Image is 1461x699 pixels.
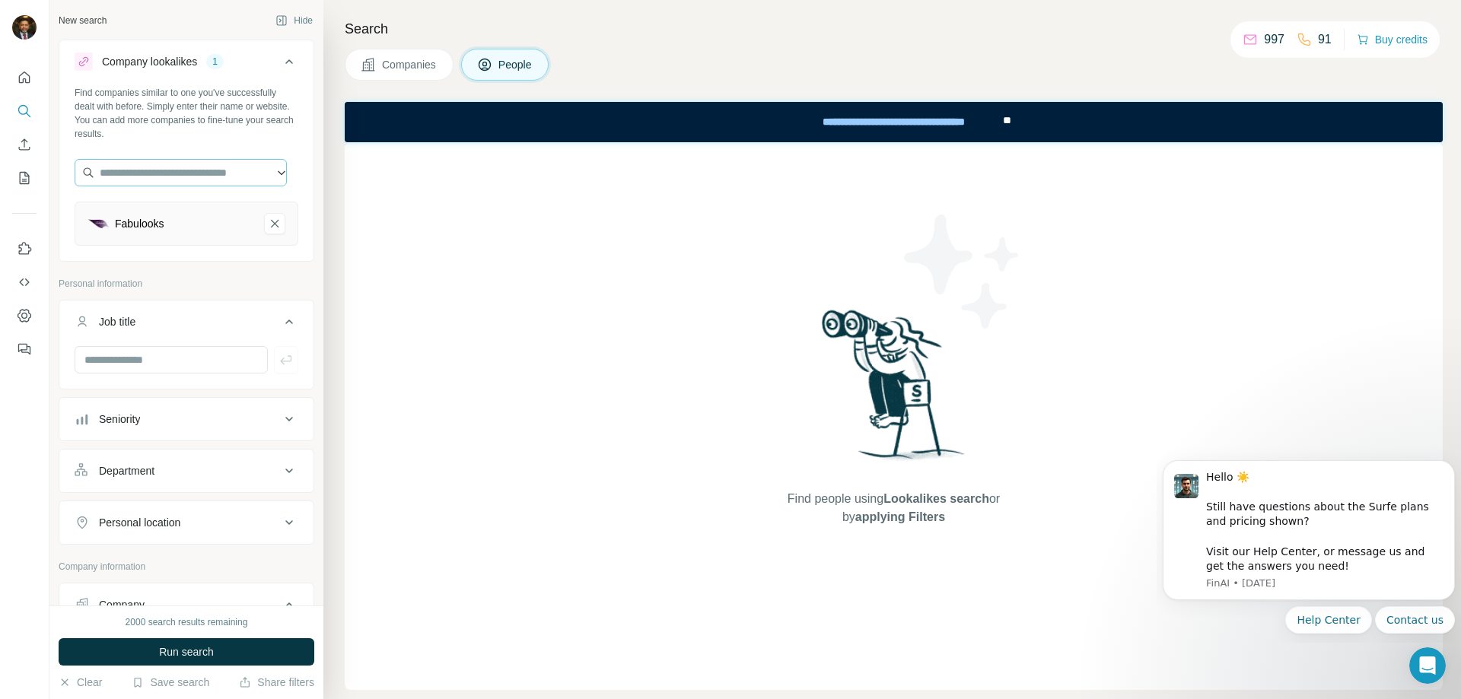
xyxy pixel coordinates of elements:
[498,57,533,72] span: People
[59,303,314,346] button: Job title
[102,54,197,69] div: Company lookalikes
[345,18,1443,40] h4: Search
[59,638,314,666] button: Run search
[59,504,314,541] button: Personal location
[59,675,102,690] button: Clear
[12,302,37,329] button: Dashboard
[12,235,37,262] button: Use Surfe on LinkedIn
[99,463,154,478] div: Department
[59,401,314,437] button: Seniority
[12,97,37,125] button: Search
[239,675,314,690] button: Share filters
[99,314,135,329] div: Job title
[1409,647,1446,684] iframe: Intercom live chat
[772,490,1015,526] span: Find people using or by
[99,515,180,530] div: Personal location
[75,86,298,141] div: Find companies similar to one you've successfully dealt with before. Simply enter their name or w...
[12,164,37,192] button: My lists
[345,102,1443,142] iframe: Banner
[1157,446,1461,643] iframe: Intercom notifications message
[1357,29,1428,50] button: Buy credits
[264,213,285,234] button: Fabulooks-remove-button
[815,306,973,475] img: Surfe Illustration - Woman searching with binoculars
[12,131,37,158] button: Enrich CSV
[59,586,314,629] button: Company
[132,675,209,690] button: Save search
[59,43,314,86] button: Company lookalikes1
[855,510,945,523] span: applying Filters
[99,411,140,427] div: Seniority
[159,644,214,659] span: Run search
[894,203,1031,340] img: Surfe Illustration - Stars
[59,560,314,573] p: Company information
[99,597,145,612] div: Company
[265,9,323,32] button: Hide
[115,216,164,231] div: Fabulooks
[382,57,438,72] span: Companies
[12,268,37,296] button: Use Surfe API
[12,64,37,91] button: Quick start
[206,55,224,68] div: 1
[59,14,107,27] div: New search
[59,277,314,291] p: Personal information
[88,219,109,228] img: Fabulooks-logo
[883,492,989,505] span: Lookalikes search
[1264,30,1284,49] p: 997
[126,615,248,629] div: 2000 search results remaining
[1318,30,1332,49] p: 91
[59,453,314,489] button: Department
[12,15,37,40] img: Avatar
[12,335,37,363] button: Feedback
